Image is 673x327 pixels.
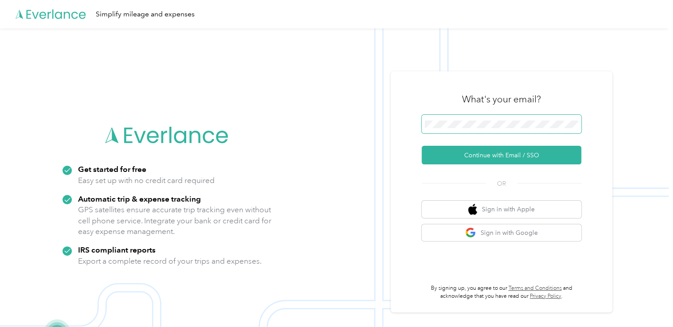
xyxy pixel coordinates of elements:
p: By signing up, you agree to our and acknowledge that you have read our . [422,284,581,300]
a: Terms and Conditions [509,285,562,292]
img: apple logo [468,204,477,215]
strong: Automatic trip & expense tracking [78,194,201,203]
p: Easy set up with no credit card required [78,175,215,186]
button: Continue with Email / SSO [422,146,581,164]
span: OR [486,179,517,188]
p: GPS satellites ensure accurate trip tracking even without cell phone service. Integrate your bank... [78,204,272,237]
h3: What's your email? [462,93,541,105]
button: google logoSign in with Google [422,224,581,241]
p: Export a complete record of your trips and expenses. [78,256,262,267]
button: apple logoSign in with Apple [422,201,581,218]
a: Privacy Policy [530,293,561,300]
strong: Get started for free [78,164,146,174]
strong: IRS compliant reports [78,245,156,254]
img: google logo [465,227,476,238]
div: Simplify mileage and expenses [96,9,195,20]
